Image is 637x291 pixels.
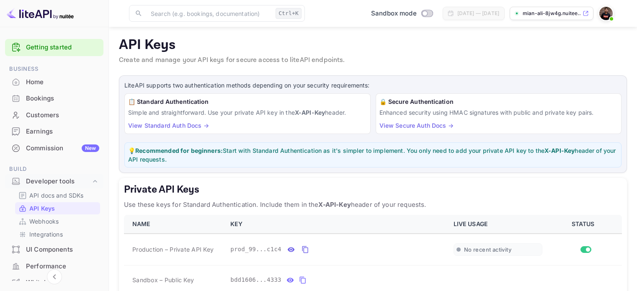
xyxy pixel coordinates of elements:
[371,9,417,18] span: Sandbox mode
[15,228,100,240] div: Integrations
[379,108,618,117] p: Enhanced security using HMAC signatures with public and private key pairs.
[5,90,103,107] div: Bookings
[26,43,99,52] a: Getting started
[18,217,97,226] a: Webhooks
[82,144,99,152] div: New
[5,275,103,290] a: Whitelabel
[26,127,99,136] div: Earnings
[449,215,548,234] th: LIVE USAGE
[119,37,627,54] p: API Keys
[26,245,99,255] div: UI Components
[26,111,99,120] div: Customers
[5,174,103,189] div: Developer tools
[5,107,103,124] div: Customers
[26,94,99,103] div: Bookings
[464,246,511,253] span: No recent activity
[128,122,209,129] a: View Standard Auth Docs →
[29,217,59,226] p: Webhooks
[5,258,103,274] a: Performance
[15,215,100,227] div: Webhooks
[5,90,103,106] a: Bookings
[457,10,499,17] div: [DATE] — [DATE]
[26,177,91,186] div: Developer tools
[146,5,272,22] input: Search (e.g. bookings, documentation)
[5,124,103,139] a: Earnings
[5,242,103,258] div: UI Components
[5,165,103,174] span: Build
[5,39,103,56] div: Getting started
[318,201,351,209] strong: X-API-Key
[276,8,302,19] div: Ctrl+K
[132,276,194,284] span: Sandbox – Public Key
[26,262,99,271] div: Performance
[26,144,99,153] div: Commission
[26,77,99,87] div: Home
[18,230,97,239] a: Integrations
[18,204,97,213] a: API Keys
[29,191,84,200] p: API docs and SDKs
[124,215,225,234] th: NAME
[47,269,62,284] button: Collapse navigation
[5,124,103,140] div: Earnings
[119,55,627,65] p: Create and manage your API keys for secure access to liteAPI endpoints.
[547,215,622,234] th: STATUS
[5,64,103,74] span: Business
[544,147,575,154] strong: X-API-Key
[7,7,74,20] img: LiteAPI logo
[135,147,223,154] strong: Recommended for beginners:
[5,140,103,156] a: CommissionNew
[5,107,103,123] a: Customers
[128,97,367,106] h6: 📋 Standard Authentication
[29,204,55,213] p: API Keys
[128,108,367,117] p: Simple and straightforward. Use your private API key in the header.
[379,122,454,129] a: View Secure Auth Docs →
[368,9,436,18] div: Switch to Production mode
[128,146,618,164] p: 💡 Start with Standard Authentication as it's simpler to implement. You only need to add your priv...
[5,74,103,90] a: Home
[5,258,103,275] div: Performance
[5,140,103,157] div: CommissionNew
[124,81,622,90] p: LiteAPI supports two authentication methods depending on your security requirements:
[5,74,103,90] div: Home
[124,183,622,196] h5: Private API Keys
[18,191,97,200] a: API docs and SDKs
[26,278,99,288] div: Whitelabel
[124,200,622,210] p: Use these keys for Standard Authentication. Include them in the header of your requests.
[379,97,618,106] h6: 🔒 Secure Authentication
[132,245,214,254] span: Production – Private API Key
[230,276,281,284] span: bdd1606...4333
[599,7,613,20] img: Mian Ali
[5,242,103,257] a: UI Components
[29,230,63,239] p: Integrations
[230,245,281,254] span: prod_99...c1c4
[523,10,581,17] p: mian-ali-8jw4g.nuitee....
[225,215,448,234] th: KEY
[15,189,100,201] div: API docs and SDKs
[15,202,100,214] div: API Keys
[295,109,325,116] strong: X-API-Key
